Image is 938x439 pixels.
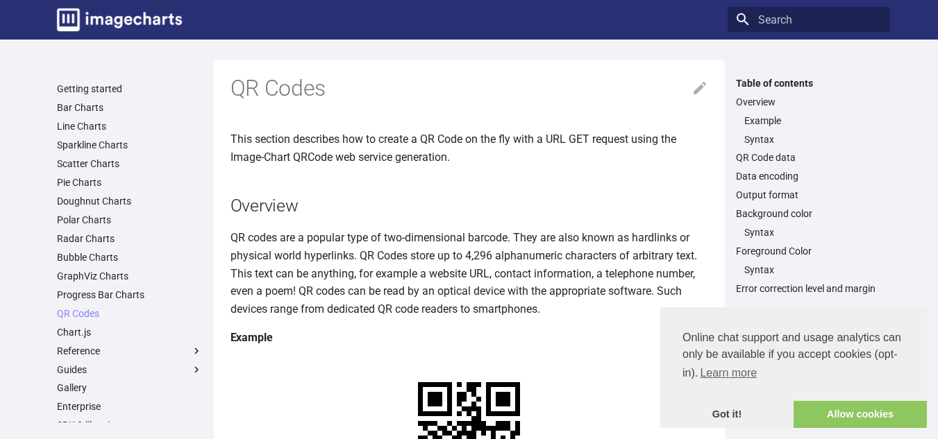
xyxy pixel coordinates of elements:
[57,139,203,151] a: Sparkline Charts
[698,363,759,384] a: learn more about cookies
[57,83,203,95] a: Getting started
[57,289,203,301] a: Progress Bar Charts
[736,114,882,146] nav: Overview
[231,229,708,318] p: QR codes are a popular type of two-dimensional barcode. They are also known as hardlinks or physi...
[744,114,882,127] a: Example
[57,400,203,413] a: Enterprise
[728,77,890,295] nav: Table of contents
[794,401,927,429] a: allow cookies
[57,381,203,394] a: Gallery
[744,226,882,239] a: Syntax
[57,419,203,431] a: SDK & libraries
[231,74,708,103] h1: QR Codes
[736,151,882,164] a: QR Code data
[57,120,203,132] a: Line Charts
[57,8,182,31] img: logo
[744,133,882,146] a: Syntax
[736,189,882,201] a: Output format
[736,96,882,108] a: Overview
[57,270,203,282] a: GraphViz Charts
[736,245,882,257] a: Foreground Color
[57,195,203,207] a: Doughnut Charts
[728,77,890,89] label: Table of contents
[57,176,203,189] a: Pie Charts
[57,326,203,338] a: Chart.js
[736,170,882,182] a: Data encoding
[57,251,203,264] a: Bubble Charts
[57,214,203,226] a: Polar Charts
[231,329,708,347] h4: Example
[57,157,203,170] a: Scatter Charts
[57,345,203,357] label: Reference
[728,7,890,32] input: Search
[660,307,927,428] div: cookieconsent
[231,130,708,166] p: This section describes how to create a QR Code on the fly with a URL GET request using the Image-...
[51,3,187,37] a: Image-Charts documentation
[736,264,882,276] nav: Foreground Color
[744,264,882,276] a: Syntax
[682,329,905,384] span: Online chat support and usage analytics can only be available if you accept cookies (opt-in).
[57,307,203,320] a: QR Codes
[57,101,203,114] a: Bar Charts
[231,193,708,218] h2: Overview
[736,282,882,295] a: Error correction level and margin
[660,401,794,429] a: dismiss cookie message
[57,363,203,376] label: Guides
[736,226,882,239] nav: Background color
[57,232,203,245] a: Radar Charts
[736,207,882,220] a: Background color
